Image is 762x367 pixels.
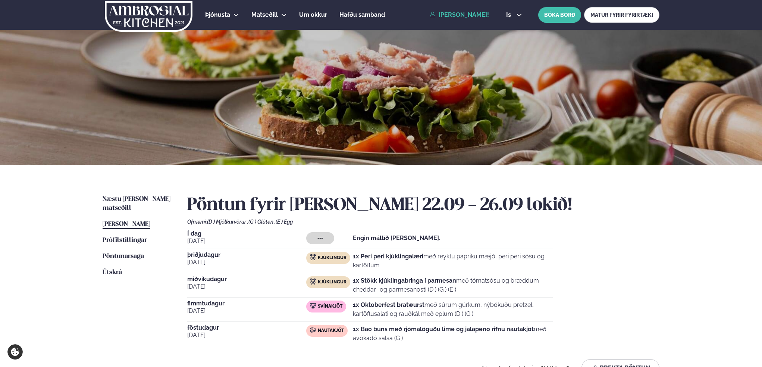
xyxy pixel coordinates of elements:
img: chicken.svg [310,254,316,260]
a: Prófílstillingar [103,236,147,245]
a: Cookie settings [7,344,23,360]
button: BÓKA BORÐ [538,7,581,23]
span: (E ) Egg [276,219,293,225]
span: [DATE] [187,282,306,291]
strong: 1x Peri peri kjúklingalæri [353,253,423,260]
span: [DATE] [187,258,306,267]
a: Þjónusta [205,10,230,19]
span: Svínakjöt [318,304,342,310]
a: Hafðu samband [339,10,385,19]
strong: 1x Stökk kjúklingabringa í parmesan [353,277,456,284]
strong: 1x Oktoberfest bratwurst [353,301,424,308]
img: logo [104,1,193,32]
span: --- [317,235,323,241]
span: Næstu [PERSON_NAME] matseðill [103,196,170,211]
span: Þjónusta [205,11,230,18]
span: föstudagur [187,325,306,331]
span: Í dag [187,231,306,237]
img: beef.svg [310,327,316,333]
span: miðvikudagur [187,276,306,282]
span: [PERSON_NAME] [103,221,150,227]
span: (D ) Mjólkurvörur , [207,219,248,225]
p: með reyktu papriku mæjó, peri peri sósu og kartöflum [353,252,553,270]
span: Hafðu samband [339,11,385,18]
span: þriðjudagur [187,252,306,258]
a: Útskrá [103,268,122,277]
a: Næstu [PERSON_NAME] matseðill [103,195,172,213]
div: Ofnæmi: [187,219,659,225]
span: Nautakjöt [318,328,344,334]
span: Útskrá [103,269,122,276]
strong: Engin máltíð [PERSON_NAME]. [353,234,440,242]
h2: Pöntun fyrir [PERSON_NAME] 22.09 - 26.09 lokið! [187,195,659,216]
span: [DATE] [187,331,306,340]
span: fimmtudagur [187,301,306,307]
span: Prófílstillingar [103,237,147,243]
span: is [506,12,513,18]
a: Pöntunarsaga [103,252,144,261]
button: is [500,12,528,18]
img: chicken.svg [310,279,316,284]
span: Um okkur [299,11,327,18]
span: [DATE] [187,237,306,246]
a: MATUR FYRIR FYRIRTÆKI [584,7,659,23]
p: með avókadó salsa (G ) [353,325,553,343]
a: Matseðill [251,10,278,19]
span: Kjúklingur [318,255,346,261]
a: Um okkur [299,10,327,19]
span: Kjúklingur [318,279,346,285]
p: með tómatsósu og bræddum cheddar- og parmesanosti (D ) (G ) (E ) [353,276,553,294]
strong: 1x Bao buns með rjómalöguðu lime og jalapeno rifnu nautakjöt [353,326,534,333]
p: með súrum gúrkum, nýbökuðu pretzel, kartöflusalati og rauðkál með eplum (D ) (G ) [353,301,553,318]
img: pork.svg [310,303,316,309]
a: [PERSON_NAME]! [430,12,489,18]
span: Matseðill [251,11,278,18]
span: (G ) Glúten , [248,219,276,225]
span: Pöntunarsaga [103,253,144,259]
span: [DATE] [187,307,306,315]
a: [PERSON_NAME] [103,220,150,229]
